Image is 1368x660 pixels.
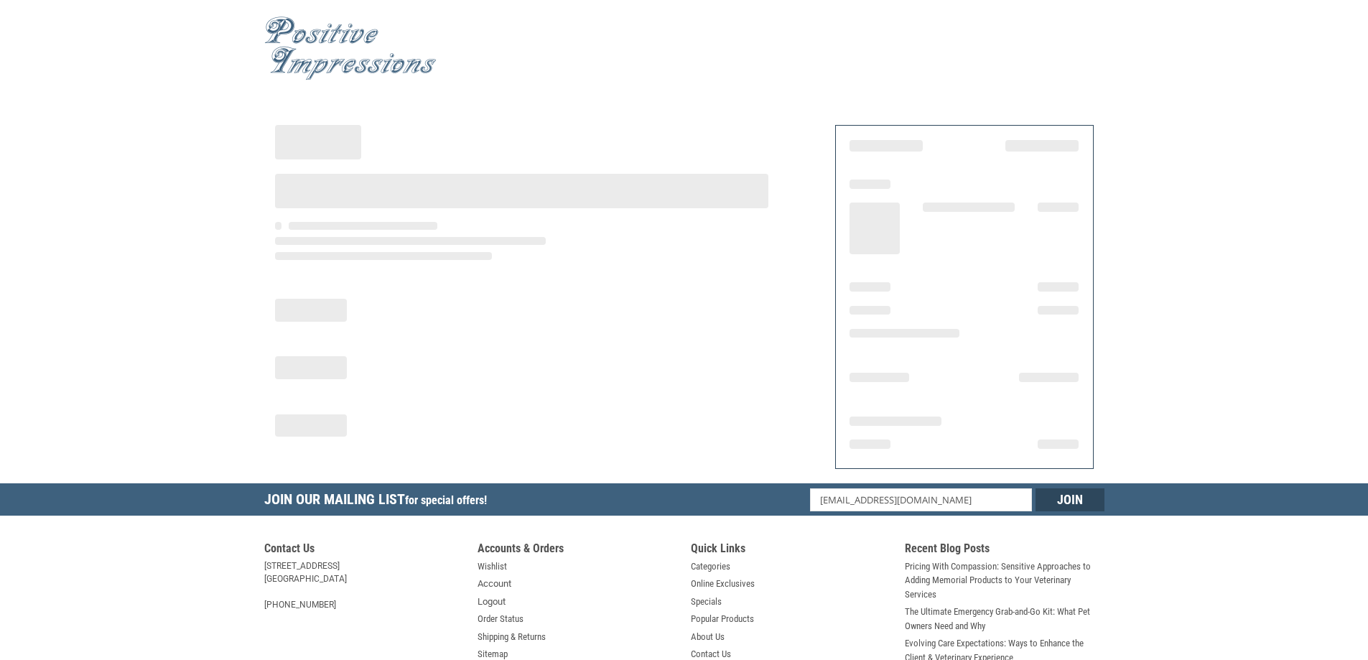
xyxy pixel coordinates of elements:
a: Order Status [478,612,524,626]
h5: Join Our Mailing List [264,483,494,520]
address: [STREET_ADDRESS] [GEOGRAPHIC_DATA] [PHONE_NUMBER] [264,559,464,611]
a: Specials [691,595,722,609]
span: for special offers! [405,493,487,507]
a: Pricing With Compassion: Sensitive Approaches to Adding Memorial Products to Your Veterinary Serv... [905,559,1104,602]
a: Popular Products [691,612,754,626]
input: Email [810,488,1032,511]
a: The Ultimate Emergency Grab-and-Go Kit: What Pet Owners Need and Why [905,605,1104,633]
img: Positive Impressions [264,17,437,80]
input: Join [1036,488,1104,511]
a: Account [478,577,511,591]
a: Shipping & Returns [478,630,546,644]
h5: Contact Us [264,542,464,559]
a: About Us [691,630,725,644]
h5: Quick Links [691,542,890,559]
a: Logout [478,595,506,609]
a: Wishlist [478,559,507,574]
h5: Recent Blog Posts [905,542,1104,559]
h5: Accounts & Orders [478,542,677,559]
a: Categories [691,559,730,574]
a: Online Exclusives [691,577,755,591]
